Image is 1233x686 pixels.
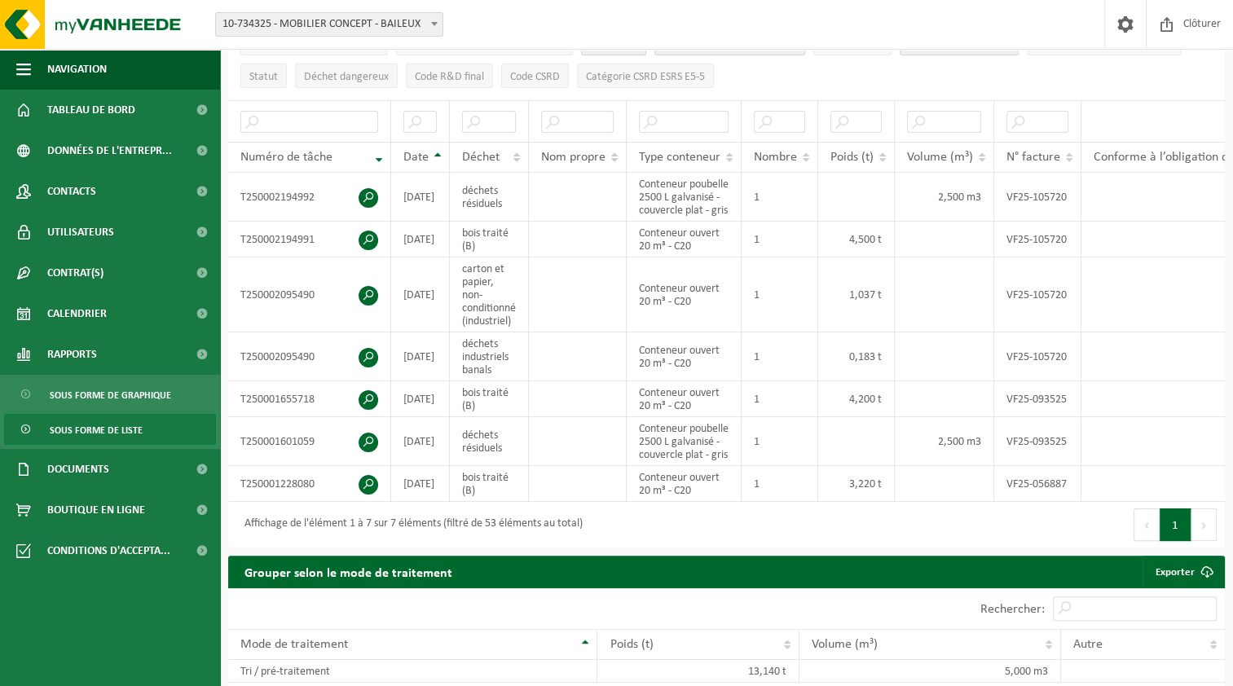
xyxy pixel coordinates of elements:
[450,173,529,222] td: déchets résiduels
[391,381,450,417] td: [DATE]
[215,12,443,37] span: 10-734325 - MOBILIER CONCEPT - BAILEUX
[47,490,145,530] span: Boutique en ligne
[228,556,469,587] h2: Grouper selon le mode de traitement
[50,380,171,411] span: Sous forme de graphique
[994,332,1081,381] td: VF25-105720
[450,222,529,257] td: bois traité (B)
[391,222,450,257] td: [DATE]
[1191,508,1217,541] button: Next
[818,332,895,381] td: 0,183 t
[450,417,529,466] td: déchets résiduels
[415,71,484,83] span: Code R&D final
[50,415,143,446] span: Sous forme de liste
[799,660,1061,683] td: 5,000 m3
[754,151,797,164] span: Nombre
[47,130,172,171] span: Données de l'entrepr...
[304,71,389,83] span: Déchet dangereux
[818,222,895,257] td: 4,500 t
[47,49,107,90] span: Navigation
[742,173,818,222] td: 1
[627,222,742,257] td: Conteneur ouvert 20 m³ - C20
[47,171,96,212] span: Contacts
[907,151,973,164] span: Volume (m³)
[4,414,216,445] a: Sous forme de liste
[391,417,450,466] td: [DATE]
[627,381,742,417] td: Conteneur ouvert 20 m³ - C20
[994,257,1081,332] td: VF25-105720
[577,64,714,88] button: Catégorie CSRD ESRS E5-5Catégorie CSRD ESRS E5-5: Activate to sort
[240,64,287,88] button: StatutStatut: Activate to sort
[450,332,529,381] td: déchets industriels banals
[406,64,493,88] button: Code R&D finalCode R&amp;D final: Activate to sort
[742,222,818,257] td: 1
[391,332,450,381] td: [DATE]
[586,71,705,83] span: Catégorie CSRD ESRS E5-5
[216,13,443,36] span: 10-734325 - MOBILIER CONCEPT - BAILEUX
[501,64,569,88] button: Code CSRDCode CSRD: Activate to sort
[627,332,742,381] td: Conteneur ouvert 20 m³ - C20
[391,173,450,222] td: [DATE]
[994,173,1081,222] td: VF25-105720
[1073,638,1103,651] span: Autre
[742,257,818,332] td: 1
[610,638,653,651] span: Poids (t)
[47,293,107,334] span: Calendrier
[639,151,720,164] span: Type conteneur
[462,151,500,164] span: Déchet
[742,332,818,381] td: 1
[541,151,605,164] span: Nom propre
[1134,508,1160,541] button: Previous
[228,257,391,332] td: T250002095490
[4,379,216,410] a: Sous forme de graphique
[818,381,895,417] td: 4,200 t
[236,510,583,539] div: Affichage de l'élément 1 à 7 sur 7 éléments (filtré de 53 éléments au total)
[228,660,597,683] td: Tri / pré-traitement
[895,173,994,222] td: 2,500 m3
[980,603,1045,616] label: Rechercher:
[895,417,994,466] td: 2,500 m3
[1143,556,1223,588] a: Exporter
[818,466,895,502] td: 3,220 t
[249,71,278,83] span: Statut
[818,257,895,332] td: 1,037 t
[627,417,742,466] td: Conteneur poubelle 2500 L galvanisé - couvercle plat - gris
[228,466,391,502] td: T250001228080
[403,151,429,164] span: Date
[450,381,529,417] td: bois traité (B)
[47,334,97,375] span: Rapports
[47,530,170,571] span: Conditions d'accepta...
[450,257,529,332] td: carton et papier, non-conditionné (industriel)
[228,381,391,417] td: T250001655718
[47,212,114,253] span: Utilisateurs
[228,173,391,222] td: T250002194992
[47,449,109,490] span: Documents
[240,151,332,164] span: Numéro de tâche
[597,660,799,683] td: 13,140 t
[830,151,874,164] span: Poids (t)
[228,417,391,466] td: T250001601059
[627,173,742,222] td: Conteneur poubelle 2500 L galvanisé - couvercle plat - gris
[994,222,1081,257] td: VF25-105720
[742,381,818,417] td: 1
[391,466,450,502] td: [DATE]
[994,381,1081,417] td: VF25-093525
[627,257,742,332] td: Conteneur ouvert 20 m³ - C20
[47,90,135,130] span: Tableau de bord
[47,253,103,293] span: Contrat(s)
[450,466,529,502] td: bois traité (B)
[510,71,560,83] span: Code CSRD
[391,257,450,332] td: [DATE]
[812,638,878,651] span: Volume (m³)
[742,466,818,502] td: 1
[228,332,391,381] td: T250002095490
[1006,151,1060,164] span: N° facture
[742,417,818,466] td: 1
[994,466,1081,502] td: VF25-056887
[627,466,742,502] td: Conteneur ouvert 20 m³ - C20
[240,638,348,651] span: Mode de traitement
[1160,508,1191,541] button: 1
[228,222,391,257] td: T250002194991
[994,417,1081,466] td: VF25-093525
[295,64,398,88] button: Déchet dangereux : Activate to sort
